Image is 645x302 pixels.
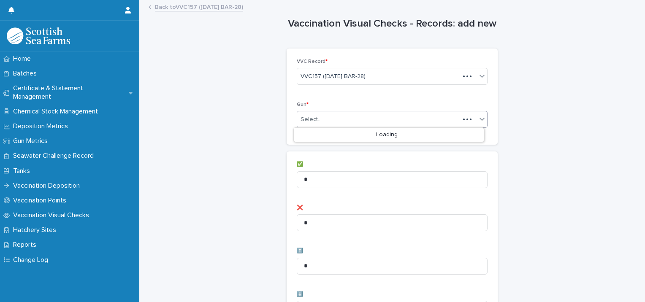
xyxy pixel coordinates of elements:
p: Vaccination Deposition [10,182,87,190]
span: ⬇️ [297,292,303,297]
p: Vaccination Visual Checks [10,211,96,219]
p: Gun Metrics [10,137,54,145]
p: Home [10,55,38,63]
span: ✅ [297,162,303,167]
span: ⬆️ [297,248,303,253]
p: Deposition Metrics [10,122,75,130]
p: Certificate & Statement Management [10,84,129,100]
span: Gun [297,102,309,107]
p: Hatchery Sites [10,226,63,234]
div: Loading... [294,128,484,142]
span: VVC157 ([DATE] BAR-28) [301,72,366,81]
p: Batches [10,70,43,78]
a: Back toVVC157 ([DATE] BAR-28) [155,2,243,11]
p: Tanks [10,167,37,175]
p: Vaccination Points [10,197,73,205]
p: Seawater Challenge Record [10,152,100,160]
p: Change Log [10,256,55,264]
h1: Vaccination Visual Checks - Records: add new [287,18,498,30]
p: Chemical Stock Management [10,108,105,116]
span: VVC Record [297,59,328,64]
img: uOABhIYSsOPhGJQdTwEw [7,27,70,44]
p: Reports [10,241,43,249]
div: Select... [301,115,322,124]
span: ❌ [297,205,303,210]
